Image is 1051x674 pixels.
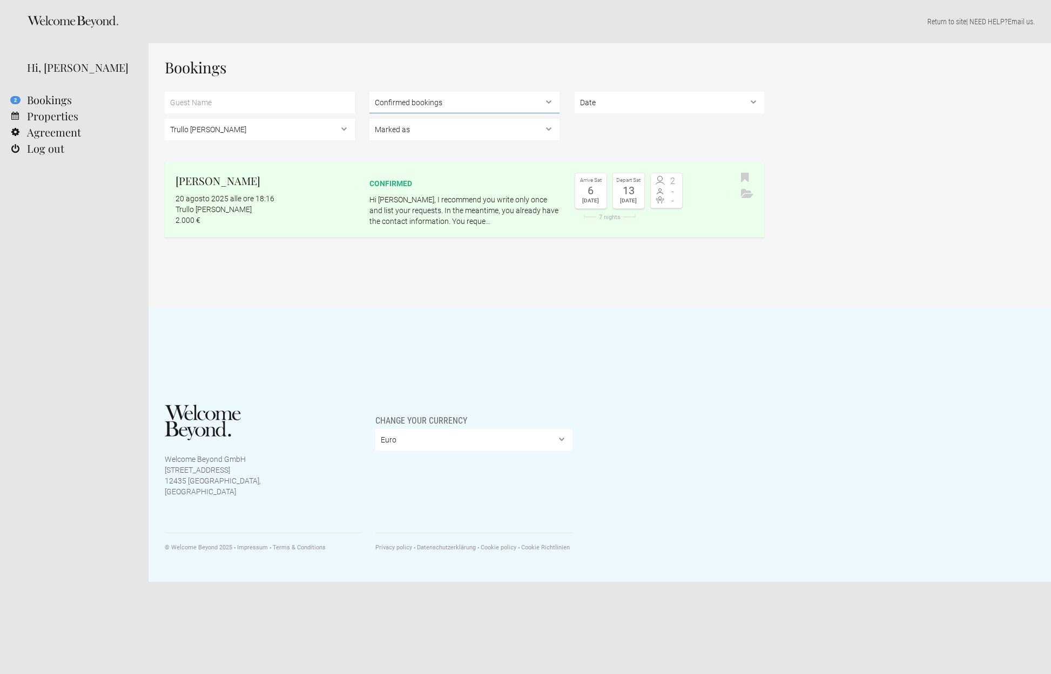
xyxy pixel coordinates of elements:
div: 7 nights [575,214,645,220]
div: Depart Sat [616,176,642,185]
span: © Welcome Beyond 2025 [165,544,232,551]
flynt-notification-badge: 2 [10,96,21,104]
a: Cookie Richtlinien [518,544,570,551]
a: [PERSON_NAME] 20 agosto 2025 alle ore 18:16 Trullo [PERSON_NAME] 2.000 € confirmed Hi [PERSON_NAM... [165,162,764,237]
a: Cookie policy [477,544,516,551]
select: , , , [369,119,560,140]
p: Welcome Beyond GmbH [STREET_ADDRESS] 12435 [GEOGRAPHIC_DATA], [GEOGRAPHIC_DATA] [165,454,261,497]
span: - [666,196,679,205]
select: , , [369,92,560,113]
a: Impressum [234,544,268,551]
span: - [666,187,679,196]
button: Bookmark [738,170,752,186]
div: 6 [578,185,604,196]
div: Arrive Sat [578,176,604,185]
flynt-date-display: 20 agosto 2025 alle ore 18:16 [176,194,274,203]
h2: [PERSON_NAME] [176,173,355,189]
flynt-currency: 2.000 € [176,216,200,224]
p: | NEED HELP? . [165,16,1035,27]
h1: Bookings [165,59,764,76]
a: Datenschutzerklärung [414,544,476,551]
input: Guest Name [165,92,355,113]
select: , [575,92,765,113]
div: Trullo [PERSON_NAME] [176,204,355,215]
a: Privacy policy [375,544,412,551]
a: Terms & Conditions [270,544,326,551]
span: 2 [666,177,679,186]
a: Return to site [927,17,966,26]
span: Change your currency [375,405,467,426]
a: Email us [1008,17,1033,26]
div: [DATE] [616,196,642,206]
button: Archive [738,186,756,202]
p: Hi [PERSON_NAME], I recommend you write only once and list your requests. In the meantime, you al... [369,194,560,227]
img: Welcome Beyond [165,405,241,440]
div: 13 [616,185,642,196]
div: confirmed [369,178,560,189]
div: [DATE] [578,196,604,206]
div: Hi, [PERSON_NAME] [27,59,132,76]
select: Change your currency [375,429,573,451]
